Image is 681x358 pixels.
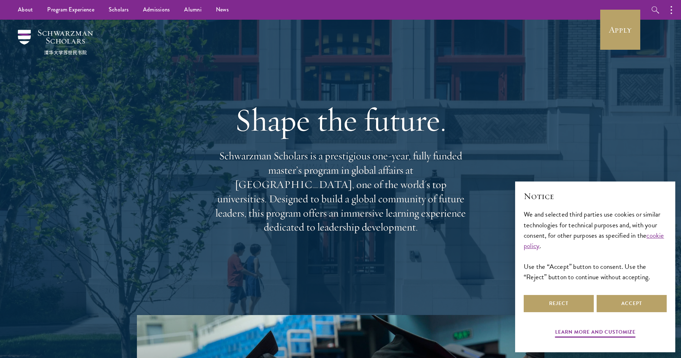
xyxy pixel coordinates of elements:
[555,328,636,339] button: Learn more and customize
[600,10,640,50] a: Apply
[212,100,469,140] h1: Shape the future.
[18,30,93,55] img: Schwarzman Scholars
[597,295,667,312] button: Accept
[524,230,664,251] a: cookie policy
[524,209,667,282] div: We and selected third parties use cookies or similar technologies for technical purposes and, wit...
[524,295,594,312] button: Reject
[524,190,667,202] h2: Notice
[212,149,469,234] p: Schwarzman Scholars is a prestigious one-year, fully funded master’s program in global affairs at...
